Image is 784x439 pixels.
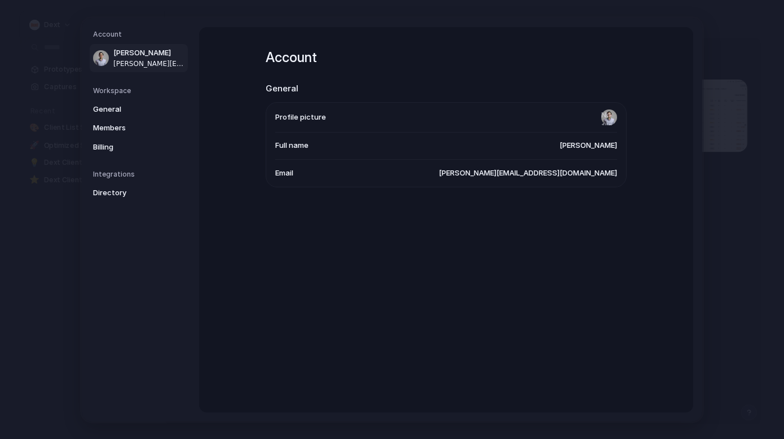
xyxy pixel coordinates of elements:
span: Members [93,122,165,134]
span: General [93,103,165,115]
span: [PERSON_NAME] [113,47,186,59]
a: Members [90,119,188,137]
span: [PERSON_NAME] [560,140,617,151]
a: General [90,100,188,118]
h5: Integrations [93,169,188,179]
h2: General [266,82,627,95]
h1: Account [266,47,627,68]
a: Directory [90,184,188,202]
span: Billing [93,141,165,152]
a: Billing [90,138,188,156]
span: [PERSON_NAME][EMAIL_ADDRESS][DOMAIN_NAME] [113,58,186,68]
h5: Account [93,29,188,39]
span: Directory [93,187,165,199]
span: [PERSON_NAME][EMAIL_ADDRESS][DOMAIN_NAME] [439,167,617,178]
h5: Workspace [93,85,188,95]
span: Full name [275,140,309,151]
span: Profile picture [275,111,326,122]
a: [PERSON_NAME][PERSON_NAME][EMAIL_ADDRESS][DOMAIN_NAME] [90,44,188,72]
span: Email [275,167,293,178]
